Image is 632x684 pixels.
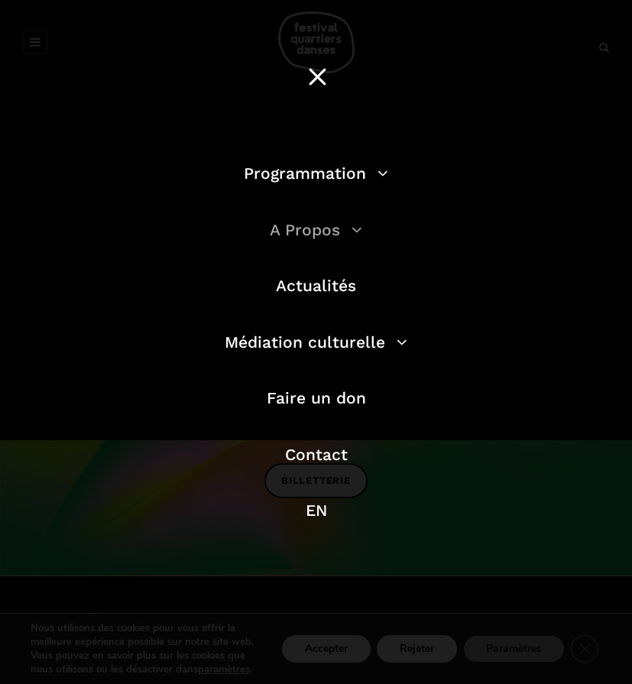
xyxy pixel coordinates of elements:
a: Médiation culturelle [225,332,407,352]
a: Contact [285,445,348,464]
a: Programmation [244,164,388,183]
a: A Propos [270,220,362,239]
a: EN [306,501,327,520]
a: Faire un don [267,388,366,407]
a: Actualités [276,276,356,295]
